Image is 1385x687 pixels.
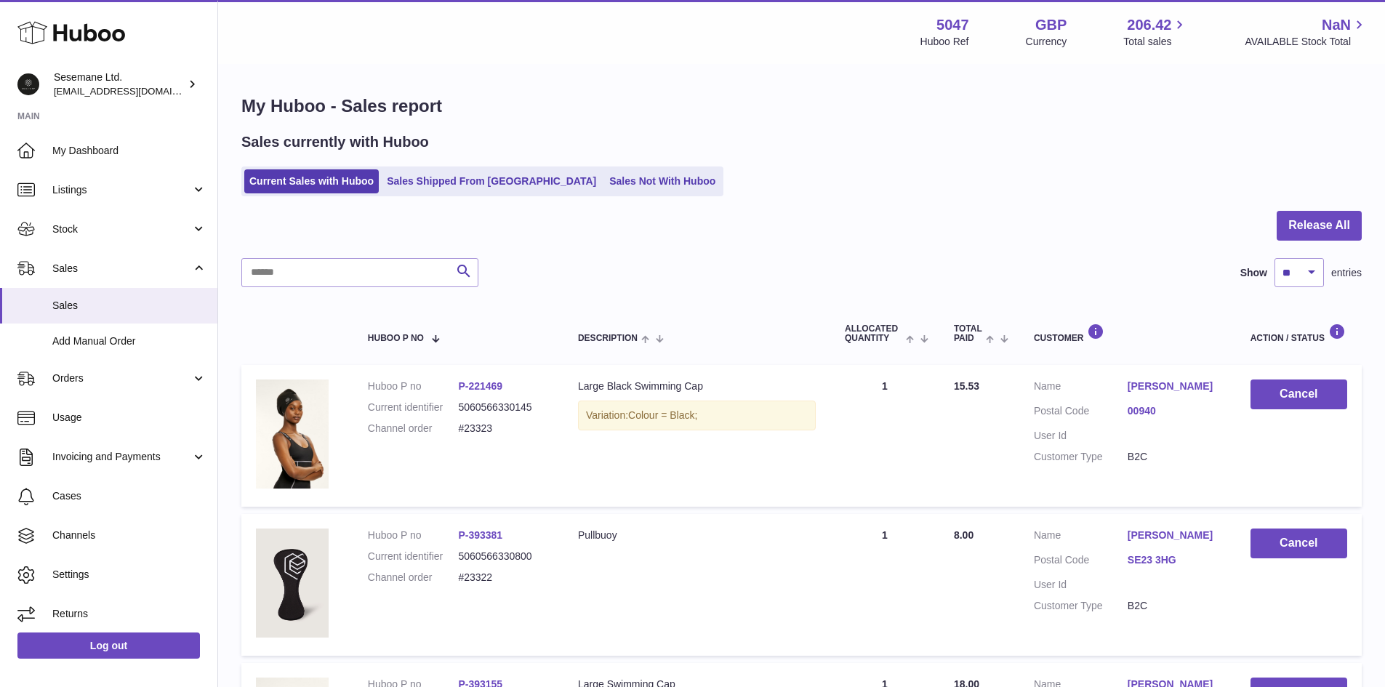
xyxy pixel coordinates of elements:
span: 15.53 [954,380,979,392]
span: AVAILABLE Stock Total [1245,35,1368,49]
span: Sales [52,262,191,276]
span: Returns [52,607,206,621]
a: [PERSON_NAME] [1128,529,1221,542]
dd: B2C [1128,599,1221,613]
td: 1 [830,514,939,656]
span: 8.00 [954,529,973,541]
dt: Customer Type [1034,599,1128,613]
div: Action / Status [1250,324,1347,343]
dt: Name [1034,529,1128,546]
span: Usage [52,411,206,425]
dt: Channel order [368,571,459,584]
button: Release All [1277,211,1362,241]
strong: GBP [1035,15,1067,35]
dt: Huboo P no [368,379,459,393]
div: Currency [1026,35,1067,49]
a: 206.42 Total sales [1123,15,1188,49]
a: P-221469 [458,380,502,392]
span: Stock [52,222,191,236]
img: internalAdmin-5047@internal.huboo.com [17,73,39,95]
h1: My Huboo - Sales report [241,95,1362,118]
dd: #23323 [458,422,549,435]
span: [EMAIL_ADDRESS][DOMAIN_NAME] [54,85,214,97]
button: Cancel [1250,529,1347,558]
div: Pullbuoy [578,529,816,542]
span: Settings [52,568,206,582]
span: Cases [52,489,206,503]
div: Sesemane Ltd. [54,71,185,98]
dt: Huboo P no [368,529,459,542]
a: SE23 3HG [1128,553,1221,567]
span: Add Manual Order [52,334,206,348]
a: Sales Shipped From [GEOGRAPHIC_DATA] [382,169,601,193]
span: Total sales [1123,35,1188,49]
dt: Customer Type [1034,450,1128,464]
span: My Dashboard [52,144,206,158]
dd: B2C [1128,450,1221,464]
a: NaN AVAILABLE Stock Total [1245,15,1368,49]
a: [PERSON_NAME] [1128,379,1221,393]
dd: #23322 [458,571,549,584]
span: Colour = Black; [628,409,697,421]
span: Listings [52,183,191,197]
span: Channels [52,529,206,542]
img: 50471738258044.jpeg [256,379,329,489]
span: 206.42 [1127,15,1171,35]
a: P-393381 [458,529,502,541]
strong: 5047 [936,15,969,35]
span: NaN [1322,15,1351,35]
button: Cancel [1250,379,1347,409]
td: 1 [830,365,939,507]
span: Total paid [954,324,982,343]
a: 00940 [1128,404,1221,418]
span: Sales [52,299,206,313]
a: Sales Not With Huboo [604,169,720,193]
a: Current Sales with Huboo [244,169,379,193]
img: Pullbuoy-2.jpg [256,529,329,638]
dd: 5060566330145 [458,401,549,414]
dt: Postal Code [1034,404,1128,422]
dt: User Id [1034,578,1128,592]
h2: Sales currently with Huboo [241,132,429,152]
span: Invoicing and Payments [52,450,191,464]
div: Huboo Ref [920,35,969,49]
div: Customer [1034,324,1221,343]
dt: Postal Code [1034,553,1128,571]
span: entries [1331,266,1362,280]
span: Huboo P no [368,334,424,343]
dt: Name [1034,379,1128,397]
span: Orders [52,371,191,385]
span: Description [578,334,638,343]
dt: Current identifier [368,550,459,563]
label: Show [1240,266,1267,280]
dd: 5060566330800 [458,550,549,563]
dt: User Id [1034,429,1128,443]
div: Variation: [578,401,816,430]
a: Log out [17,632,200,659]
dt: Current identifier [368,401,459,414]
dt: Channel order [368,422,459,435]
div: Large Black Swimming Cap [578,379,816,393]
span: ALLOCATED Quantity [845,324,902,343]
